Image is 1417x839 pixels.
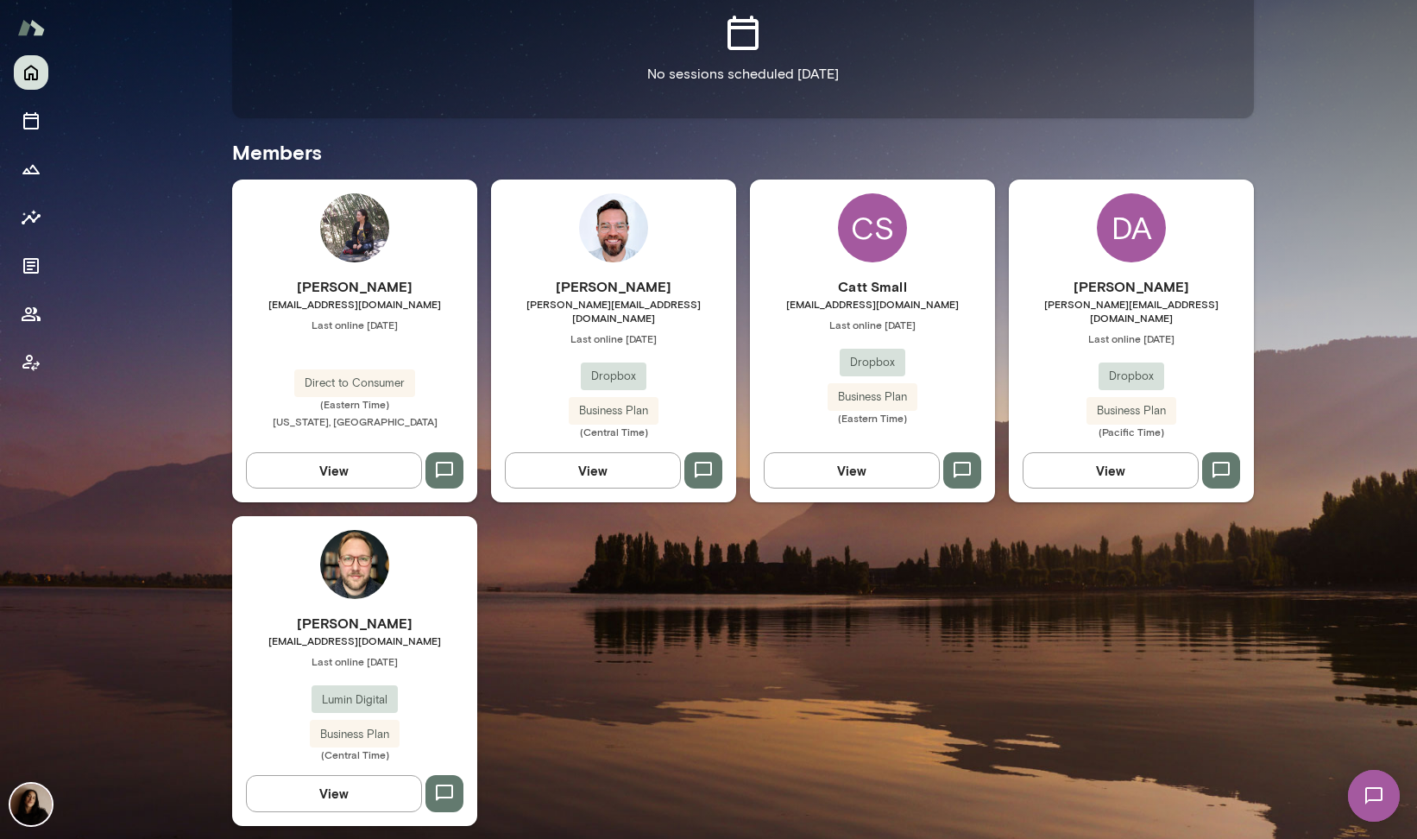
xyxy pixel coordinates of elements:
span: Last online [DATE] [232,654,477,668]
h6: [PERSON_NAME] [232,276,477,297]
span: [PERSON_NAME][EMAIL_ADDRESS][DOMAIN_NAME] [1009,297,1254,325]
span: Last online [DATE] [750,318,995,331]
span: [EMAIL_ADDRESS][DOMAIN_NAME] [232,297,477,311]
h6: [PERSON_NAME] [491,276,736,297]
div: CS [838,193,907,262]
span: Dropbox [581,368,646,385]
button: View [246,452,422,489]
span: (Eastern Time) [232,397,477,411]
button: View [764,452,940,489]
h6: [PERSON_NAME] [1009,276,1254,297]
button: Documents [14,249,48,283]
span: Business Plan [828,388,917,406]
img: Brandon Griswold [320,530,389,599]
span: (Central Time) [232,748,477,761]
span: Last online [DATE] [232,318,477,331]
span: (Pacific Time) [1009,425,1254,438]
span: [EMAIL_ADDRESS][DOMAIN_NAME] [750,297,995,311]
span: [PERSON_NAME][EMAIL_ADDRESS][DOMAIN_NAME] [491,297,736,325]
span: Business Plan [569,402,658,419]
span: Dropbox [1099,368,1164,385]
img: Jenesis M Gallego [320,193,389,262]
h5: Members [232,138,1254,166]
h6: [PERSON_NAME] [232,613,477,634]
button: Home [14,55,48,90]
button: Insights [14,200,48,235]
span: Last online [DATE] [491,331,736,345]
span: (Central Time) [491,425,736,438]
button: Members [14,297,48,331]
span: Business Plan [310,726,400,743]
img: Mento [17,11,45,44]
span: Direct to Consumer [294,375,415,392]
span: Dropbox [840,354,905,371]
img: Chris Meeks [579,193,648,262]
h6: Catt Small [750,276,995,297]
button: Growth Plan [14,152,48,186]
span: [EMAIL_ADDRESS][DOMAIN_NAME] [232,634,477,647]
button: Client app [14,345,48,380]
button: View [505,452,681,489]
span: Lumin Digital [312,691,398,709]
div: DA [1097,193,1166,262]
span: (Eastern Time) [750,411,995,425]
button: View [246,775,422,811]
span: Last online [DATE] [1009,331,1254,345]
button: View [1023,452,1199,489]
button: Sessions [14,104,48,138]
span: [US_STATE], [GEOGRAPHIC_DATA] [273,415,438,427]
span: Business Plan [1086,402,1176,419]
img: Fiona Nodar [10,784,52,825]
p: No sessions scheduled [DATE] [647,64,839,85]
